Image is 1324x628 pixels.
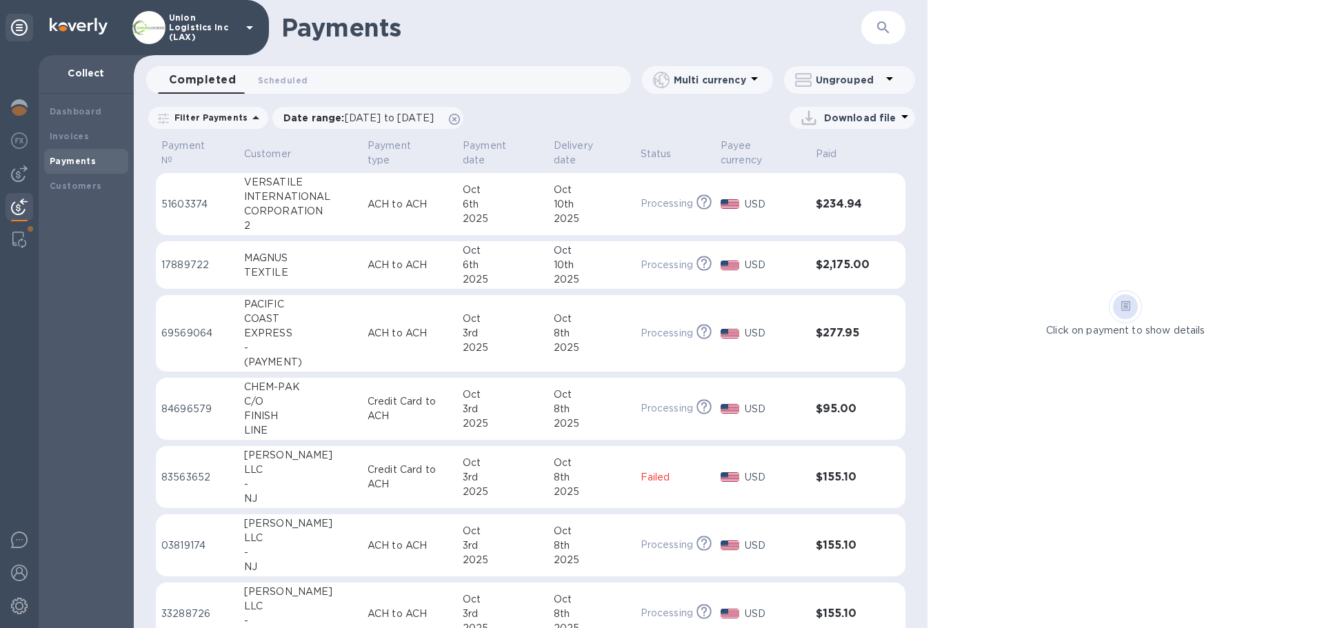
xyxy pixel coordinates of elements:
img: USD [721,199,739,209]
span: Customer [244,147,309,161]
div: Oct [554,387,630,402]
div: - [244,614,357,628]
div: Oct [463,243,543,258]
div: 10th [554,197,630,212]
p: Payment date [463,139,525,168]
b: Payments [50,156,96,166]
p: Processing [641,401,693,416]
b: Dashboard [50,106,102,117]
div: INTERNATIONAL [244,190,357,204]
div: - [244,341,357,355]
div: 2025 [554,341,630,355]
span: Payment date [463,139,543,168]
div: NJ [244,560,357,574]
p: ACH to ACH [368,326,452,341]
div: 8th [554,538,630,553]
p: 03819174 [161,538,233,553]
div: Oct [554,524,630,538]
div: 2025 [463,341,543,355]
p: Credit Card to ACH [368,394,452,423]
p: Delivery date [554,139,612,168]
b: Invoices [50,131,89,141]
div: LLC [244,463,357,477]
p: Union Logistics Inc (LAX) [169,13,238,42]
div: 2025 [463,212,543,226]
p: Processing [641,326,693,341]
img: USD [721,609,739,618]
div: COAST [244,312,357,326]
h1: Payments [281,13,861,42]
div: Oct [554,243,630,258]
div: [PERSON_NAME] [244,585,357,599]
div: MAGNUS [244,251,357,265]
div: Oct [463,456,543,470]
div: Oct [554,312,630,326]
div: Oct [463,312,543,326]
div: LLC [244,599,357,614]
p: Processing [641,606,693,620]
div: Oct [554,183,630,197]
div: C/O [244,394,357,409]
p: ACH to ACH [368,197,452,212]
div: EXPRESS [244,326,357,341]
p: Filter Payments [169,112,248,123]
span: Payment type [368,139,452,168]
div: 2025 [554,416,630,431]
p: 84696579 [161,402,233,416]
span: Completed [169,70,236,90]
div: 2025 [463,485,543,499]
div: (PAYMENT) [244,355,357,369]
div: [PERSON_NAME] [244,516,357,531]
p: Payment type [368,139,434,168]
img: Foreign exchange [11,132,28,149]
div: LINE [244,423,357,438]
h3: $2,175.00 [816,259,878,272]
h3: $155.10 [816,607,878,620]
p: Failed [641,470,710,485]
p: 51603374 [161,197,233,212]
p: Processing [641,258,693,272]
div: VERSATILE [244,175,357,190]
div: 6th [463,258,543,272]
div: Oct [463,183,543,197]
div: Oct [554,592,630,607]
div: 3rd [463,326,543,341]
p: USD [745,402,805,416]
p: Multi currency [674,73,746,87]
span: Status [641,147,690,161]
div: 2025 [554,272,630,287]
p: USD [745,538,805,553]
p: 69569064 [161,326,233,341]
p: USD [745,326,805,341]
div: 8th [554,470,630,485]
h3: $155.10 [816,539,878,552]
p: USD [745,607,805,621]
div: Oct [554,456,630,470]
p: Status [641,147,672,161]
div: FINISH [244,409,357,423]
div: LLC [244,531,357,545]
span: Delivery date [554,139,630,168]
div: 3rd [463,607,543,621]
img: USD [721,329,739,338]
div: 3rd [463,538,543,553]
div: Oct [463,592,543,607]
div: CORPORATION [244,204,357,219]
p: 83563652 [161,470,233,485]
div: 8th [554,607,630,621]
p: ACH to ACH [368,258,452,272]
div: 2025 [554,485,630,499]
div: Date range:[DATE] to [DATE] [272,107,463,129]
div: 2025 [463,553,543,567]
p: Click on payment to show details [1046,323,1205,338]
div: [PERSON_NAME] [244,448,357,463]
div: 3rd [463,402,543,416]
img: USD [721,472,739,482]
span: Payment № [161,139,233,168]
div: Unpin categories [6,14,33,41]
p: 33288726 [161,607,233,621]
b: Customers [50,181,102,191]
span: Payee currency [721,139,805,168]
div: 6th [463,197,543,212]
p: Credit Card to ACH [368,463,452,492]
